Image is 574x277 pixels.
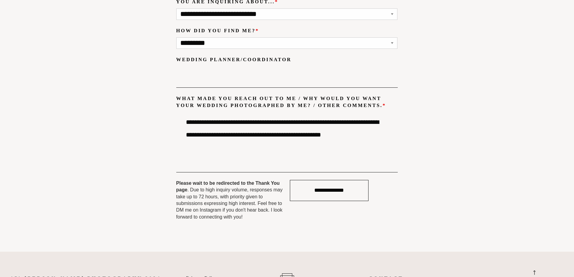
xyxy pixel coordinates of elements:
label: What made you reach out to me / Why would you want your wedding photographed by me? / Other Comme... [176,95,398,109]
label: Wedding Planner/Coordinator [176,56,292,63]
label: How did you find me? [176,27,259,34]
b: Please wait to be redirected to the Thank You page [176,181,280,192]
p: . Due to high inquiry volume, responses may take up to 72 hours, with priority given to submissio... [176,180,284,220]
